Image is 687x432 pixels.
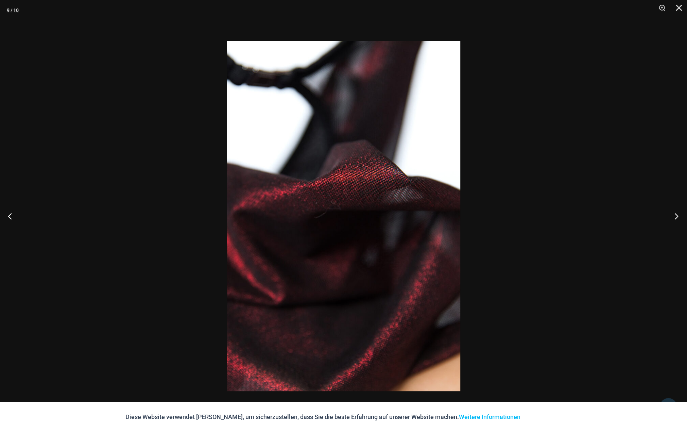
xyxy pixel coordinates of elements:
[125,412,520,422] p: Diese Website verwendet [PERSON_NAME], um sicherzustellen, dass Sie die beste Erfahrung auf unser...
[526,409,562,425] button: Annehmen
[459,413,520,420] a: Weitere Informationen
[7,5,19,15] div: 9 / 10
[662,199,687,233] button: Nächster
[227,41,460,391] img: Mitternachtsschimmerndes Rot 5131 Kleid 11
